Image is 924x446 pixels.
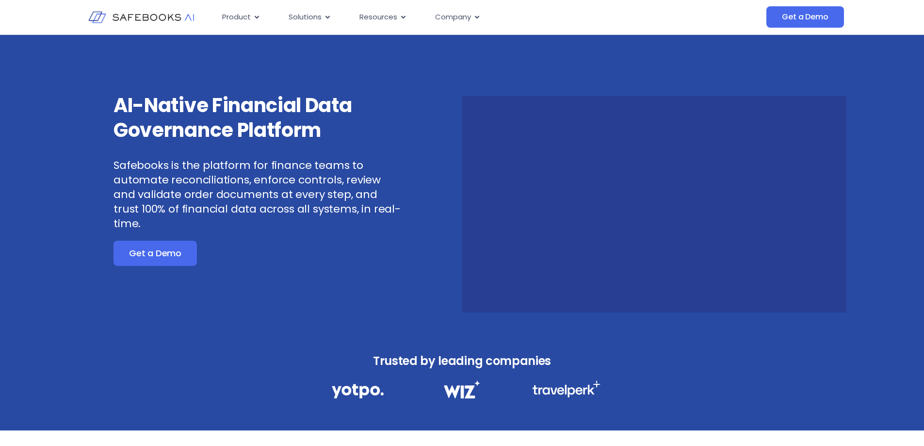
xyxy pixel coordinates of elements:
[289,12,322,23] span: Solutions
[435,12,471,23] span: Company
[439,380,485,398] img: Financial Data Governance 2
[782,12,828,22] span: Get a Demo
[214,8,669,27] div: Menu Toggle
[113,93,402,143] h3: AI-Native Financial Data Governance Platform
[222,12,251,23] span: Product
[359,12,397,23] span: Resources
[214,8,669,27] nav: Menu
[332,380,384,401] img: Financial Data Governance 1
[113,241,197,266] a: Get a Demo
[113,158,402,231] p: Safebooks is the platform for finance teams to automate reconciliations, enforce controls, review...
[310,351,614,371] h3: Trusted by leading companies
[766,6,843,28] a: Get a Demo
[129,248,181,258] span: Get a Demo
[532,380,600,397] img: Financial Data Governance 3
